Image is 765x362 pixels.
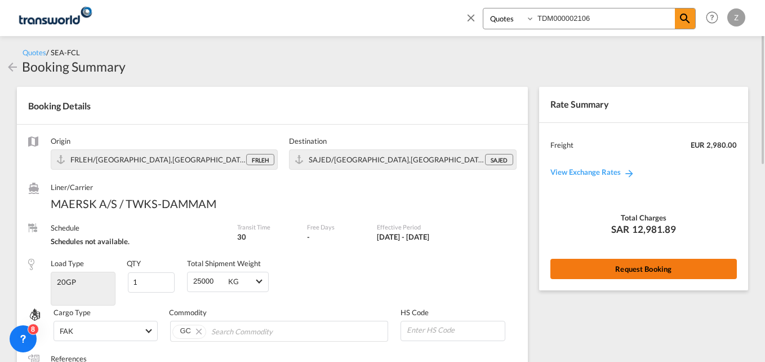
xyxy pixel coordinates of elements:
[17,5,93,30] img: 1a84b2306ded11f09c1219774cd0a0fe.png
[228,277,239,286] div: KG
[187,258,261,268] div: Total Shipment Weight
[6,58,22,76] div: icon-arrow-left
[465,11,477,24] md-icon: icon-close
[128,272,175,293] input: Qty
[180,326,191,335] span: GC
[377,223,459,231] label: Effective Period
[289,136,516,146] label: Destination
[51,136,278,146] label: Origin
[702,8,722,27] span: Help
[237,223,296,231] label: Transit Time
[309,155,486,164] span: SAJED/Jeddah,Middle East
[702,8,727,28] div: Help
[624,167,635,179] md-icon: icon-arrow-right
[539,156,646,188] a: View Exchange Rates
[51,182,226,192] label: Liner/Carrier
[377,232,429,242] div: 17 Jul 2025 - 28 Oct 2025
[60,326,73,335] div: FAK
[51,196,226,211] span: MAERSK A/S / TWKS-DAMMAM
[406,321,504,338] input: Enter HS Code
[550,140,573,150] div: Freight
[51,223,226,233] label: Schedule
[6,60,19,74] md-icon: icon-arrow-left
[401,307,505,317] label: HS Code
[307,223,366,231] label: Free Days
[170,321,388,341] md-chips-wrap: Chips container. Use arrow keys to select chips.
[727,8,745,27] div: Z
[28,183,39,194] md-icon: /assets/icons/custom/liner-aaa8ad.svg
[675,8,695,29] span: icon-magnify
[189,325,206,337] button: Remove GC
[550,213,737,223] div: Total Charges
[180,325,193,337] div: GC. Press delete to remove this chip.
[485,154,513,165] div: SAJED
[535,8,675,28] input: Enter Quotation Number
[127,258,141,268] div: QTY
[169,307,389,317] label: Commodity
[46,48,80,57] span: / SEA-FCL
[632,223,676,236] span: 12,981.89
[52,273,114,290] input: Load Type
[465,8,483,35] span: icon-close
[22,58,126,76] div: Booking Summary
[211,323,314,341] input: Search Commodity
[550,223,737,236] div: SAR
[550,259,737,279] button: Request Booking
[678,12,692,25] md-icon: icon-magnify
[23,48,46,57] span: Quotes
[28,100,91,111] span: Booking Details
[237,232,296,242] div: 30
[539,87,748,122] div: Rate Summary
[192,272,224,289] input: Weight
[70,155,247,164] span: FRLEH/Le Havre,Europe
[246,154,274,165] div: FRLEH
[51,236,226,246] div: Schedules not available.
[51,258,84,268] div: Load Type
[307,232,310,242] div: -
[691,140,737,150] div: EUR 2,980.00
[54,321,158,341] md-select: Select Cargo type: FAK
[54,307,158,317] label: Cargo Type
